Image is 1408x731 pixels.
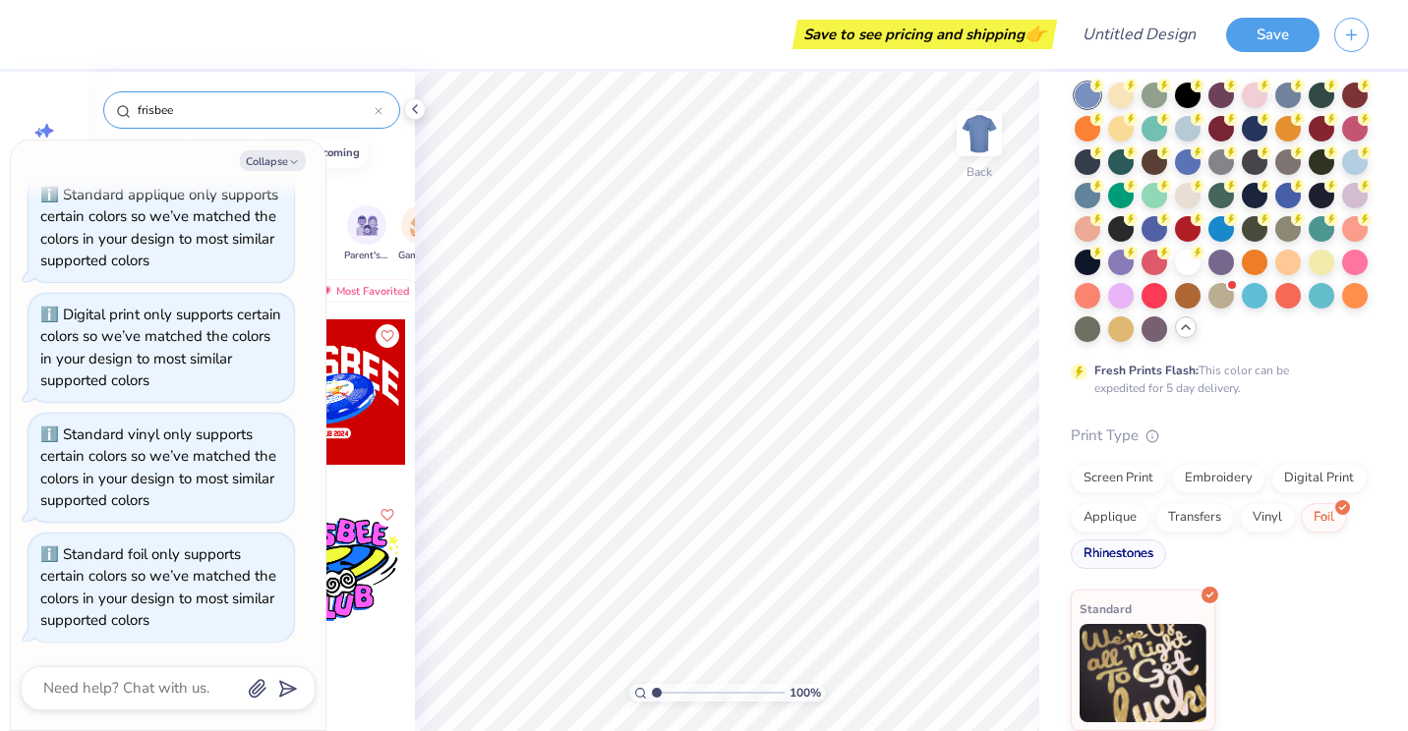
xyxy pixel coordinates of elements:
img: Standard [1080,624,1206,722]
div: Embroidery [1172,464,1265,493]
button: filter button [398,205,443,263]
img: Game Day Image [410,214,433,237]
div: Transfers [1155,503,1234,533]
div: filter for Parent's Weekend [344,205,389,263]
span: Game Day [398,249,443,263]
button: filter button [344,205,389,263]
button: homecoming [262,139,369,168]
img: Parent's Weekend Image [356,214,379,237]
div: Vinyl [1240,503,1295,533]
button: Save [1226,18,1320,52]
div: Screen Print [1071,464,1166,493]
div: Digital print only supports certain colors so we’ve matched the colors in your design to most sim... [40,305,281,391]
div: Standard vinyl only supports certain colors so we’ve matched the colors in your design to most si... [40,424,276,511]
div: Back [967,163,992,181]
img: Back [960,114,999,153]
button: Collapse [240,150,306,171]
div: Rhinestones [1071,539,1166,569]
span: 👉 [1025,22,1046,45]
strong: Fresh Prints Flash: [1094,363,1199,378]
span: Parent's Weekend [344,249,389,263]
button: Like [376,503,399,527]
button: Like [376,324,399,348]
div: homecoming [292,147,360,158]
div: Standard foil only supports certain colors so we’ve matched the colors in your design to most sim... [40,544,276,631]
button: football [103,139,185,168]
div: Applique [1071,503,1149,533]
div: filter for Game Day [398,205,443,263]
div: Most Favorited [308,279,419,303]
span: Standard [1080,598,1132,619]
div: Print Type [1071,424,1369,447]
div: Foil [1301,503,1347,533]
div: Digital Print [1271,464,1367,493]
span: 100 % [790,684,821,702]
div: Save to see pricing and shipping [797,20,1052,49]
div: Standard applique only supports certain colors so we’ve matched the colors in your design to most... [40,185,278,271]
input: Try "Alpha" [136,100,375,120]
button: bear [192,139,255,168]
div: This color can be expedited for 5 day delivery. [1094,362,1336,397]
input: Untitled Design [1067,15,1211,54]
